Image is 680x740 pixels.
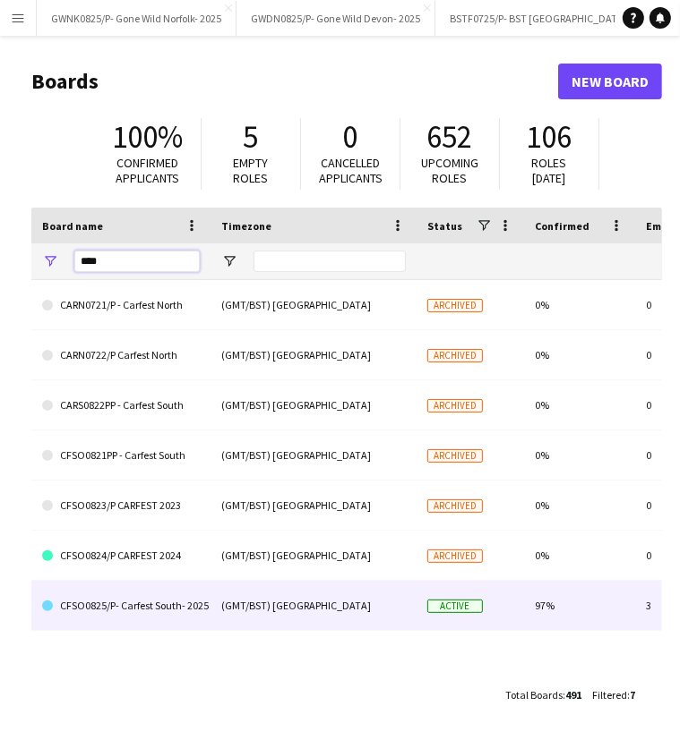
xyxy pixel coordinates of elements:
span: Filtered [592,688,627,702]
input: Board name Filter Input [74,251,200,272]
a: CARN0721/P - Carfest North [42,280,200,330]
button: BSTF0725/P- BST [GEOGRAPHIC_DATA]- 2025 [435,1,669,36]
span: 100% [112,117,183,157]
span: Roles [DATE] [532,155,567,186]
span: Archived [427,349,483,362]
div: (GMT/BST) [GEOGRAPHIC_DATA] [211,581,417,630]
span: Archived [427,399,483,413]
div: (GMT/BST) [GEOGRAPHIC_DATA] [211,531,417,580]
div: 0% [524,430,635,480]
span: Status [427,219,462,233]
div: (GMT/BST) [GEOGRAPHIC_DATA] [211,430,417,480]
button: Open Filter Menu [221,253,237,269]
button: GWNK0825/P- Gone Wild Norfolk- 2025 [37,1,237,36]
a: CFSO0821PP - Carfest South [42,430,200,481]
span: Board name [42,219,103,233]
a: CARN0722/P Carfest North [42,330,200,380]
span: Archived [427,299,483,312]
div: (GMT/BST) [GEOGRAPHIC_DATA] [211,330,417,379]
div: 0% [524,330,635,379]
span: Upcoming roles [421,155,478,186]
a: CFSO0825/P- Carfest South- 2025 [42,581,200,631]
span: 106 [527,117,572,157]
span: 652 [427,117,473,157]
div: : [505,677,581,712]
span: Empty roles [234,155,269,186]
div: 97% [524,581,635,630]
div: : [592,677,635,712]
a: CARS0822PP - Carfest South [42,380,200,430]
span: Archived [427,549,483,563]
span: Timezone [221,219,271,233]
h1: Boards [31,68,558,95]
div: 0% [524,380,635,430]
span: 491 [565,688,581,702]
button: GWDN0825/P- Gone Wild Devon- 2025 [237,1,435,36]
div: (GMT/BST) [GEOGRAPHIC_DATA] [211,280,417,329]
a: CFSO0824/P CARFEST 2024 [42,531,200,581]
a: New Board [558,64,662,99]
span: 7 [630,688,635,702]
a: CFSO0823/P CARFEST 2023 [42,481,200,531]
span: Confirmed [535,219,590,233]
div: 0% [524,280,635,329]
div: (GMT/BST) [GEOGRAPHIC_DATA] [211,481,417,530]
span: Empty [646,219,678,233]
span: Cancelled applicants [319,155,383,186]
span: Archived [427,449,483,463]
div: 0% [524,531,635,580]
span: Total Boards [505,688,563,702]
div: 0% [524,481,635,530]
div: (GMT/BST) [GEOGRAPHIC_DATA] [211,380,417,430]
button: Open Filter Menu [42,253,58,269]
span: 0 [343,117,358,157]
input: Timezone Filter Input [254,251,406,272]
span: Active [427,600,483,613]
span: 5 [244,117,259,157]
span: Archived [427,499,483,513]
span: Confirmed applicants [116,155,180,186]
